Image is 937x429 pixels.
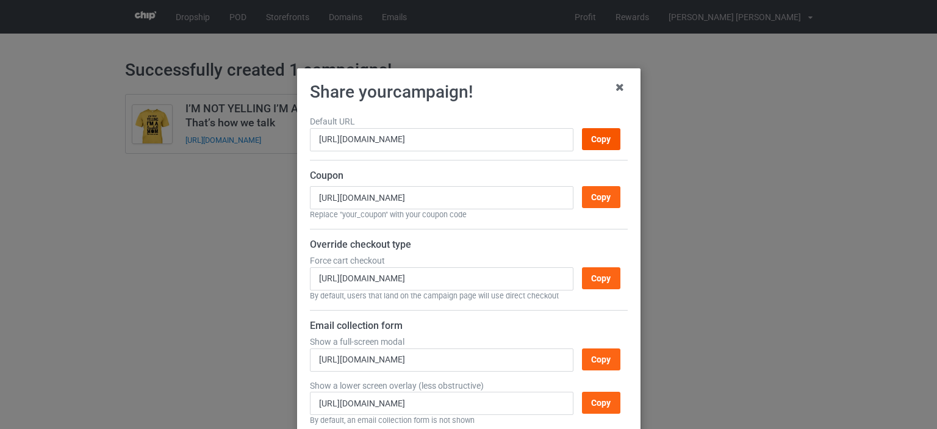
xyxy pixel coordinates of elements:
div: Copy [581,348,620,370]
div: Show a lower screen overlay (less obstructive) [310,380,628,392]
div: Copy [581,392,620,414]
div: Default URL [310,116,628,128]
h4: Coupon [310,170,628,182]
div: Copy [581,128,620,150]
div: Copy [581,267,620,289]
div: Copy [581,186,620,208]
div: Show a full-screen modal [310,336,628,348]
h4: Email collection form [310,320,628,333]
h4: Override checkout type [310,239,628,251]
h1: Share your campaign ! [310,81,628,103]
div: Force cart checkout [310,255,628,267]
